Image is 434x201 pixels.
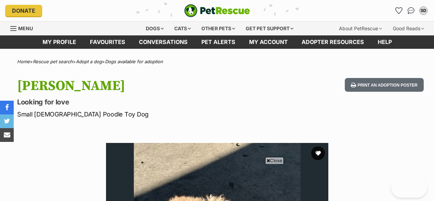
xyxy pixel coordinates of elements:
img: logo-e224e6f780fb5917bec1dbf3a21bbac754714ae5b6737aabdf751b685950b380.svg [184,4,250,17]
button: My account [418,5,429,16]
a: Menu [10,22,38,34]
p: Small [DEMOGRAPHIC_DATA] Poodle Toy Dog [17,110,265,119]
a: My profile [36,35,83,49]
a: conversations [132,35,195,49]
div: Other pets [197,22,240,35]
a: Donate [5,5,42,16]
a: PetRescue [184,4,250,17]
a: Adopter resources [295,35,371,49]
h1: [PERSON_NAME] [17,78,265,94]
a: Rescue pet search [33,59,73,64]
span: Menu [18,25,33,31]
a: Conversations [406,5,417,16]
a: Favourites [393,5,404,16]
ul: Account quick links [393,5,429,16]
a: Home [17,59,30,64]
span: Close [265,157,284,164]
div: Dogs [141,22,168,35]
div: SD [420,7,427,14]
a: Pet alerts [195,35,242,49]
div: About PetRescue [334,22,387,35]
a: Help [371,35,399,49]
button: Print an adoption poster [345,78,424,92]
a: My account [242,35,295,49]
button: favourite [311,146,325,160]
a: Favourites [83,35,132,49]
img: chat-41dd97257d64d25036548639549fe6c8038ab92f7586957e7f3b1b290dea8141.svg [408,7,415,14]
iframe: Help Scout Beacon - Open [391,177,427,198]
p: Looking for love [17,97,265,107]
iframe: Advertisement [51,167,384,198]
div: Cats [169,22,196,35]
a: Adopt a dog [76,59,102,64]
a: Dogs available for adoption [105,59,163,64]
div: Get pet support [241,22,298,35]
div: Good Reads [388,22,429,35]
